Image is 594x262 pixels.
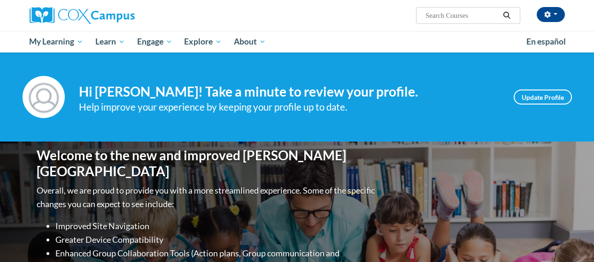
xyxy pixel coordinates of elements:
[37,148,377,179] h1: Welcome to the new and improved [PERSON_NAME][GEOGRAPHIC_DATA]
[520,32,572,52] a: En español
[526,37,566,46] span: En español
[234,36,266,47] span: About
[514,90,572,105] a: Update Profile
[79,84,500,100] h4: Hi [PERSON_NAME]! Take a minute to review your profile.
[55,219,377,233] li: Improved Site Navigation
[30,7,199,24] a: Cox Campus
[23,76,65,118] img: Profile Image
[79,99,500,115] div: Help improve your experience by keeping your profile up to date.
[89,31,131,52] a: Learn
[131,31,178,52] a: Engage
[178,31,228,52] a: Explore
[29,36,83,47] span: My Learning
[37,184,377,211] p: Overall, we are proud to provide you with a more streamlined experience. Some of the specific cha...
[30,7,135,24] img: Cox Campus
[228,31,272,52] a: About
[95,36,125,47] span: Learn
[537,7,565,22] button: Account Settings
[500,10,514,21] button: Search
[23,31,572,52] div: Main menu
[424,10,500,21] input: Search Courses
[184,36,222,47] span: Explore
[137,36,172,47] span: Engage
[55,233,377,247] li: Greater Device Compatibility
[23,31,90,52] a: My Learning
